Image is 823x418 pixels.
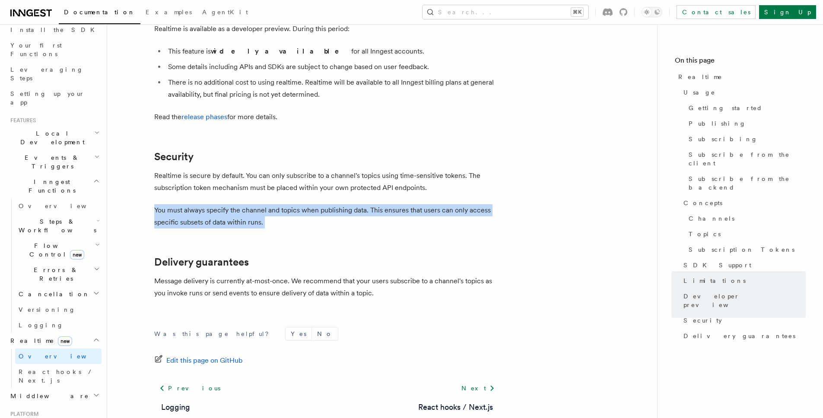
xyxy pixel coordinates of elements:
[7,153,94,171] span: Events & Triggers
[675,55,806,69] h4: On this page
[19,203,108,209] span: Overview
[19,353,108,360] span: Overview
[312,327,338,340] button: No
[683,316,722,325] span: Security
[154,23,500,35] p: Realtime is available as a developer preview. During this period:
[689,230,721,238] span: Topics
[677,5,756,19] a: Contact sales
[15,214,102,238] button: Steps & Workflows
[15,198,102,214] a: Overview
[10,42,62,57] span: Your first Functions
[685,147,806,171] a: Subscribe from the client
[7,117,36,124] span: Features
[680,273,806,288] a: Limitations
[19,322,64,329] span: Logging
[423,5,588,19] button: Search...⌘K
[689,104,763,112] span: Getting started
[15,348,102,364] a: Overview
[683,199,722,207] span: Concepts
[7,348,102,388] div: Realtimenew
[15,290,90,298] span: Cancellation
[165,45,500,57] li: This feature is for all Inngest accounts.
[683,261,751,269] span: SDK Support
[166,355,243,367] span: Edit this page on GitHub
[685,100,806,116] a: Getting started
[7,392,89,400] span: Middleware
[456,380,500,396] a: Next
[15,266,94,283] span: Errors & Retries
[15,262,102,286] button: Errors & Retries
[146,9,192,16] span: Examples
[7,150,102,174] button: Events & Triggers
[418,401,493,413] a: React hooks / Next.js
[680,328,806,344] a: Delivery guarantees
[154,111,500,123] p: Read the for more details.
[10,66,83,82] span: Leveraging Steps
[685,171,806,195] a: Subscribe from the backend
[7,174,102,198] button: Inngest Functions
[10,26,100,33] span: Install the SDK
[7,388,102,404] button: Middleware
[197,3,253,23] a: AgentKit
[689,119,746,128] span: Publishing
[19,306,76,313] span: Versioning
[685,211,806,226] a: Channels
[15,238,102,262] button: Flow Controlnew
[685,131,806,147] a: Subscribing
[683,292,806,309] span: Developer preview
[154,329,275,338] p: Was this page helpful?
[70,250,84,260] span: new
[10,90,85,106] span: Setting up your app
[15,364,102,388] a: React hooks / Next.js
[7,86,102,110] a: Setting up your app
[7,62,102,86] a: Leveraging Steps
[689,174,806,192] span: Subscribe from the backend
[675,69,806,85] a: Realtime
[571,8,583,16] kbd: ⌘K
[678,73,722,81] span: Realtime
[154,204,500,228] p: You must always specify the channel and topics when publishing data. This ensures that users can ...
[154,355,243,367] a: Edit this page on GitHub
[680,313,806,328] a: Security
[689,245,794,254] span: Subscription Tokens
[286,327,311,340] button: Yes
[58,336,72,346] span: new
[683,276,746,285] span: Limitations
[15,217,96,234] span: Steps & Workflows
[642,7,662,17] button: Toggle dark mode
[154,380,226,396] a: Previous
[689,150,806,168] span: Subscribe from the client
[680,257,806,273] a: SDK Support
[140,3,197,23] a: Examples
[680,288,806,313] a: Developer preview
[15,317,102,333] a: Logging
[7,38,102,62] a: Your first Functions
[154,275,500,299] p: Message delivery is currently at-most-once. We recommend that your users subscribe to a channel's...
[15,302,102,317] a: Versioning
[7,336,72,345] span: Realtime
[165,76,500,101] li: There is no additional cost to using realtime. Realtime will be available to all Inngest billing ...
[759,5,816,19] a: Sign Up
[154,151,194,163] a: Security
[181,113,227,121] a: release phases
[685,242,806,257] a: Subscription Tokens
[15,241,95,259] span: Flow Control
[685,116,806,131] a: Publishing
[680,195,806,211] a: Concepts
[15,286,102,302] button: Cancellation
[685,226,806,242] a: Topics
[19,368,95,384] span: React hooks / Next.js
[7,411,39,418] span: Platform
[7,126,102,150] button: Local Development
[7,129,94,146] span: Local Development
[689,135,758,143] span: Subscribing
[683,332,795,340] span: Delivery guarantees
[7,333,102,348] button: Realtimenew
[165,61,500,73] li: Some details including APIs and SDKs are subject to change based on user feedback.
[683,88,715,97] span: Usage
[7,22,102,38] a: Install the SDK
[59,3,140,24] a: Documentation
[64,9,135,16] span: Documentation
[154,170,500,194] p: Realtime is secure by default. You can only subscribe to a channel's topics using time-sensitive ...
[680,85,806,100] a: Usage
